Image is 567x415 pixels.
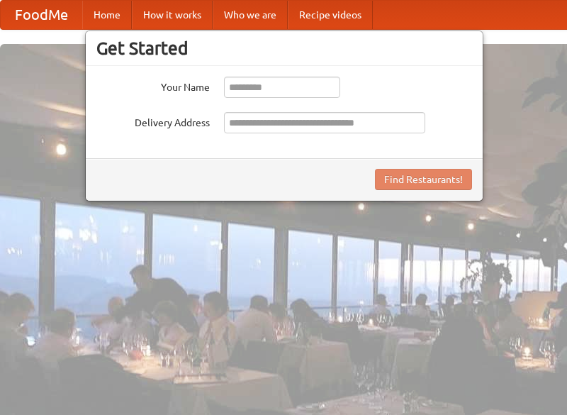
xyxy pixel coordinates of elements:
a: Home [82,1,132,29]
a: Who we are [213,1,288,29]
label: Delivery Address [96,112,210,130]
h3: Get Started [96,38,472,59]
label: Your Name [96,77,210,94]
button: Find Restaurants! [375,169,472,190]
a: How it works [132,1,213,29]
a: Recipe videos [288,1,373,29]
a: FoodMe [1,1,82,29]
